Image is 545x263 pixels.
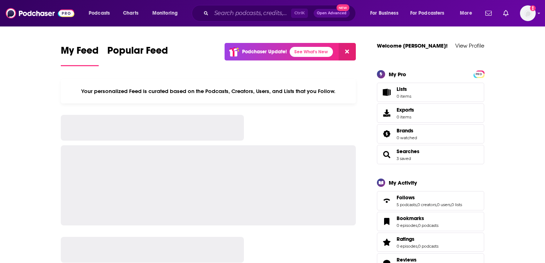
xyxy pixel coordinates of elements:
a: Bookmarks [379,216,394,227]
a: Ratings [379,237,394,247]
a: Lists [377,83,484,102]
span: Popular Feed [107,44,168,61]
a: 0 creators [417,202,436,207]
span: Exports [397,107,414,113]
span: Ctrl K [291,9,308,18]
a: Welcome [PERSON_NAME]! [377,42,448,49]
a: 3 saved [397,156,411,161]
span: Lists [397,86,411,92]
button: open menu [147,8,187,19]
a: 0 episodes [397,244,417,249]
a: Popular Feed [107,44,168,66]
span: For Podcasters [410,8,445,18]
span: Bookmarks [397,215,424,221]
span: Lists [397,86,407,92]
svg: Add a profile image [530,5,536,11]
span: Lists [379,87,394,97]
button: open menu [455,8,481,19]
a: 0 users [437,202,451,207]
span: Charts [123,8,138,18]
span: Brands [397,127,413,134]
a: My Feed [61,44,99,66]
a: Charts [118,8,143,19]
img: Podchaser - Follow, Share and Rate Podcasts [6,6,74,20]
button: open menu [84,8,119,19]
span: Follows [397,194,415,201]
a: Bookmarks [397,215,438,221]
span: PRO [475,72,483,77]
span: Brands [377,124,484,143]
span: , [417,223,418,228]
a: Show notifications dropdown [482,7,495,19]
span: Bookmarks [377,212,484,231]
img: User Profile [520,5,536,21]
span: Open Advanced [317,11,347,15]
a: 0 lists [451,202,462,207]
a: View Profile [455,42,484,49]
span: Ratings [377,233,484,252]
a: Brands [397,127,417,134]
a: 5 podcasts [397,202,417,207]
span: , [417,244,418,249]
span: Exports [379,108,394,118]
span: For Business [370,8,398,18]
a: Follows [379,196,394,206]
button: open menu [406,8,455,19]
input: Search podcasts, credits, & more... [211,8,291,19]
a: 0 podcasts [418,223,438,228]
a: Exports [377,103,484,123]
span: New [337,4,349,11]
a: PRO [475,71,483,76]
a: See What's New [290,47,333,57]
div: Your personalized Feed is curated based on the Podcasts, Creators, Users, and Lists that you Follow. [61,79,356,103]
span: 0 items [397,94,411,99]
p: Podchaser Update! [242,49,287,55]
div: My Activity [389,179,417,186]
a: Brands [379,129,394,139]
a: 0 watched [397,135,417,140]
a: Searches [397,148,419,155]
span: , [436,202,437,207]
span: More [460,8,472,18]
a: Follows [397,194,462,201]
span: Ratings [397,236,414,242]
a: 0 podcasts [418,244,438,249]
span: Follows [377,191,484,210]
span: Monitoring [152,8,178,18]
span: Reviews [397,257,417,263]
span: , [451,202,451,207]
a: 0 episodes [397,223,417,228]
a: Searches [379,150,394,160]
span: Podcasts [89,8,110,18]
div: My Pro [389,71,406,78]
a: Show notifications dropdown [500,7,511,19]
span: 0 items [397,115,414,120]
a: Ratings [397,236,438,242]
span: , [417,202,417,207]
span: My Feed [61,44,99,61]
button: Open AdvancedNew [314,9,350,18]
div: Search podcasts, credits, & more... [198,5,363,21]
a: Reviews [397,257,438,263]
button: open menu [365,8,407,19]
span: Searches [377,145,484,164]
button: Show profile menu [520,5,536,21]
span: Logged in as rpearson [520,5,536,21]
